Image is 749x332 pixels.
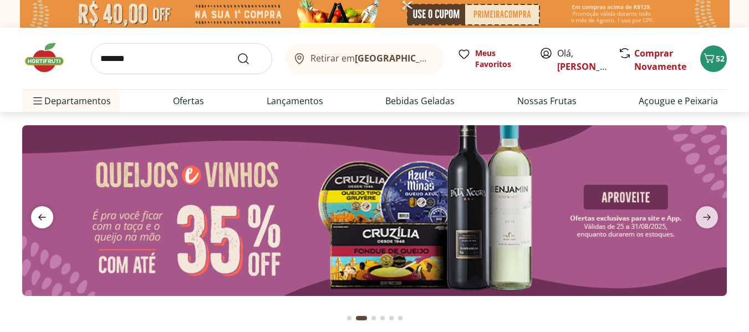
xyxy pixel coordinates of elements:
span: 52 [716,53,725,64]
a: Lançamentos [267,94,323,108]
a: Bebidas Geladas [385,94,455,108]
a: Ofertas [173,94,204,108]
button: Submit Search [237,52,263,65]
a: Meus Favoritos [457,48,526,70]
span: Meus Favoritos [475,48,526,70]
span: Retirar em [310,53,433,63]
a: [PERSON_NAME] [557,60,629,73]
button: Retirar em[GEOGRAPHIC_DATA]/[GEOGRAPHIC_DATA] [286,43,444,74]
button: Go to page 4 from fs-carousel [378,305,387,331]
b: [GEOGRAPHIC_DATA]/[GEOGRAPHIC_DATA] [355,52,542,64]
span: Olá, [557,47,607,73]
a: Comprar Novamente [634,47,686,73]
button: Go to page 1 from fs-carousel [345,305,354,331]
img: Hortifruti [22,41,78,74]
button: Carrinho [700,45,727,72]
button: Menu [31,88,44,114]
a: Açougue e Peixaria [639,94,718,108]
button: Go to page 3 from fs-carousel [369,305,378,331]
input: search [91,43,272,74]
span: Departamentos [31,88,111,114]
button: Current page from fs-carousel [354,305,369,331]
button: Go to page 6 from fs-carousel [396,305,405,331]
a: Nossas Frutas [517,94,577,108]
button: Go to page 5 from fs-carousel [387,305,396,331]
button: previous [22,206,62,228]
img: queijos e vinhos [22,125,727,296]
button: next [687,206,727,228]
